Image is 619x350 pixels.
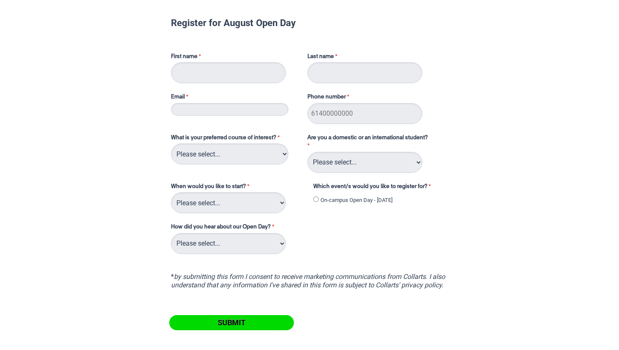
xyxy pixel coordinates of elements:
label: Which event/s would you like to register for? [313,183,441,193]
label: When would you like to start? [171,183,305,193]
i: by submitting this form I consent to receive marketing communications from Collarts. I also under... [171,273,445,289]
h1: Register for August Open Day [171,19,448,27]
label: On-campus Open Day - [DATE] [320,196,392,204]
select: When would you like to start? [171,192,286,213]
input: Phone number [307,103,422,124]
input: Submit [169,315,294,330]
select: What is your preferred course of interest? [171,143,288,164]
label: What is your preferred course of interest? [171,134,299,144]
input: Last name [307,62,422,83]
label: Email [171,93,299,103]
select: How did you hear about our Open Day? [171,233,286,254]
span: Are you a domestic or an international student? [307,135,428,141]
input: Email [171,103,288,116]
select: Are you a domestic or an international student? [307,152,422,173]
label: Last name [307,53,339,63]
label: First name [171,53,299,63]
label: How did you hear about our Open Day? [171,223,276,233]
input: First name [171,62,286,83]
label: Phone number [307,93,351,103]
